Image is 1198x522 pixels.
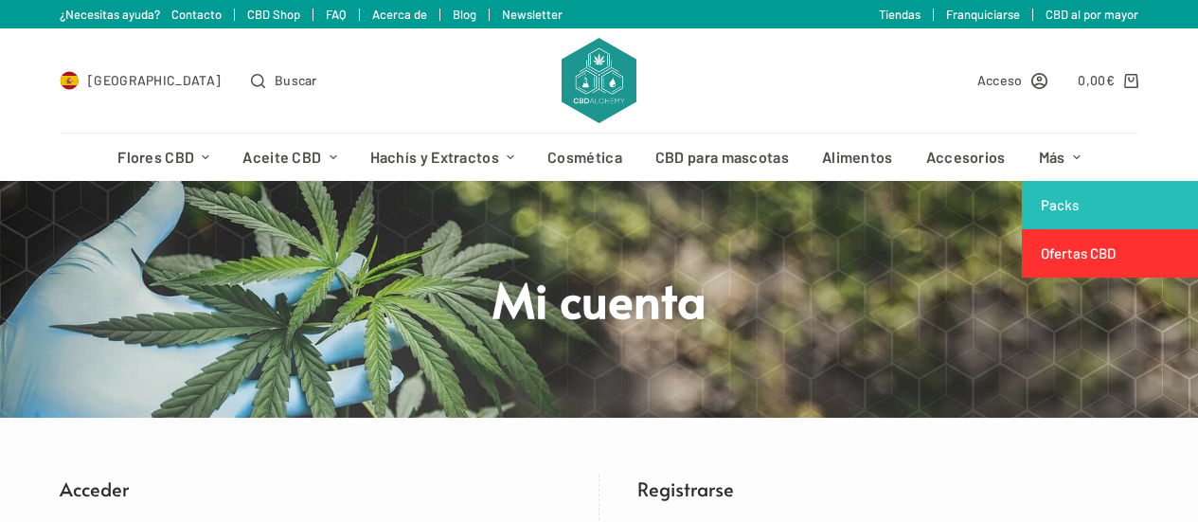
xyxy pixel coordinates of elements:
[1106,72,1115,88] span: €
[244,268,955,330] h1: Mi cuenta
[453,7,476,22] a: Blog
[1078,72,1115,88] bdi: 0,00
[60,475,560,503] h2: Acceder
[637,475,1138,503] h2: Registrarse
[977,69,1048,91] a: Acceso
[326,7,347,22] a: FAQ
[275,69,317,91] span: Buscar
[101,134,226,181] a: Flores CBD
[805,134,909,181] a: Alimentos
[638,134,805,181] a: CBD para mascotas
[1078,69,1137,91] a: Carro de compra
[879,7,921,22] a: Tiendas
[60,71,79,90] img: ES Flag
[946,7,1020,22] a: Franquiciarse
[60,69,221,91] a: Select Country
[909,134,1022,181] a: Accesorios
[88,69,221,91] span: [GEOGRAPHIC_DATA]
[977,69,1023,91] span: Acceso
[353,134,531,181] a: Hachís y Extractos
[372,7,427,22] a: Acerca de
[531,134,639,181] a: Cosmética
[251,69,317,91] button: Abrir formulario de búsqueda
[101,134,1098,181] nav: Menú de cabecera
[1046,7,1138,22] a: CBD al por mayor
[226,134,353,181] a: Aceite CBD
[1022,134,1097,181] a: Más
[60,7,222,22] a: ¿Necesitas ayuda? Contacto
[502,7,563,22] a: Newsletter
[562,38,635,123] img: CBD Alchemy
[247,7,300,22] a: CBD Shop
